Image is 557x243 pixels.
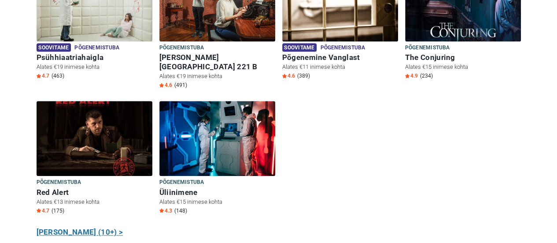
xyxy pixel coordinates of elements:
[320,43,365,53] span: Põgenemistuba
[159,188,275,197] h6: Üliinimene
[37,188,152,197] h6: Red Alert
[405,72,418,79] span: 4.9
[37,53,152,62] h6: Psühhiaatriahaigla
[37,227,123,238] a: [PERSON_NAME] (10+) >
[37,198,152,206] p: Alates €13 inimese kohta
[37,101,152,176] img: Red Alert
[37,208,41,213] img: Star
[159,178,204,187] span: Põgenemistuba
[37,207,49,214] span: 4.7
[37,178,81,187] span: Põgenemistuba
[159,198,275,206] p: Alates €15 inimese kohta
[37,74,41,78] img: Star
[37,72,49,79] span: 4.7
[159,82,172,89] span: 4.6
[159,83,164,87] img: Star
[159,208,164,213] img: Star
[37,101,152,216] a: Red Alert Põgenemistuba Red Alert Alates €13 inimese kohta Star4.7 (175)
[282,74,287,78] img: Star
[159,101,275,216] a: Üliinimene Põgenemistuba Üliinimene Alates €15 inimese kohta Star4.3 (148)
[405,63,521,71] p: Alates €15 inimese kohta
[405,53,521,62] h6: The Conjuring
[159,101,275,176] img: Üliinimene
[420,72,433,79] span: (234)
[282,53,398,62] h6: Põgenemine Vanglast
[282,63,398,71] p: Alates €11 inimese kohta
[174,82,187,89] span: (491)
[52,72,64,79] span: (463)
[37,63,152,71] p: Alates €19 inimese kohta
[37,43,71,52] span: Soovitame
[159,72,275,80] p: Alates €19 inimese kohta
[74,43,119,53] span: Põgenemistuba
[159,43,204,53] span: Põgenemistuba
[282,43,317,52] span: Soovitame
[159,53,275,71] h6: [PERSON_NAME][GEOGRAPHIC_DATA] 221 B
[297,72,310,79] span: (389)
[282,72,295,79] span: 4.6
[405,74,409,78] img: Star
[52,207,64,214] span: (175)
[159,207,172,214] span: 4.3
[174,207,187,214] span: (148)
[405,43,450,53] span: Põgenemistuba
